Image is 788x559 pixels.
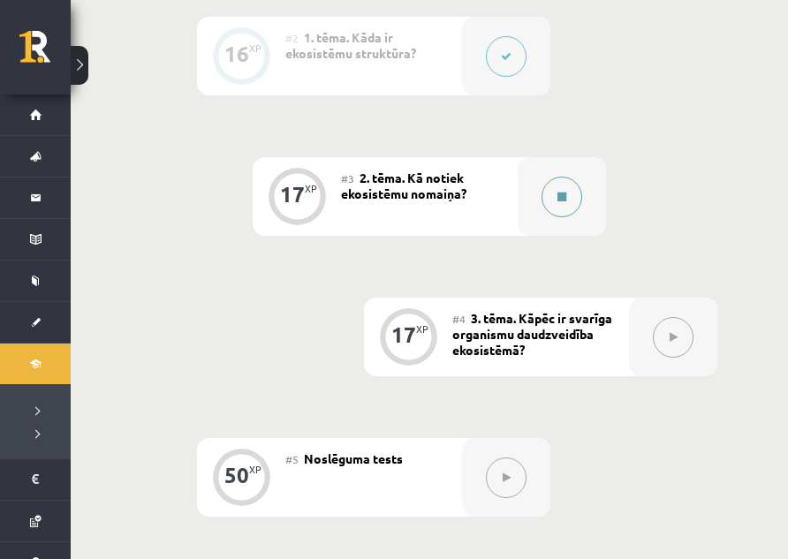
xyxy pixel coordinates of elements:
div: 50 [224,467,249,483]
span: #2 [285,31,299,45]
div: XP [305,184,317,193]
span: Noslēguma tests [304,450,403,466]
span: #5 [285,452,299,466]
div: 17 [280,186,305,202]
a: Rīgas 1. Tālmācības vidusskola [19,31,71,75]
span: 1. tēma. Kāda ir ekosistēmu struktūra? [285,29,416,61]
span: #4 [452,312,466,326]
span: 2. tēma. Kā notiek ekosistēmu nomaiņa? [341,170,466,201]
div: 17 [391,327,416,343]
div: XP [249,465,261,474]
div: XP [249,43,261,53]
span: 3. tēma. Kāpēc ir svarīga organismu daudzveidība ekosistēmā? [452,310,612,358]
div: XP [416,324,428,334]
span: #3 [341,171,354,185]
div: 16 [224,46,249,62]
